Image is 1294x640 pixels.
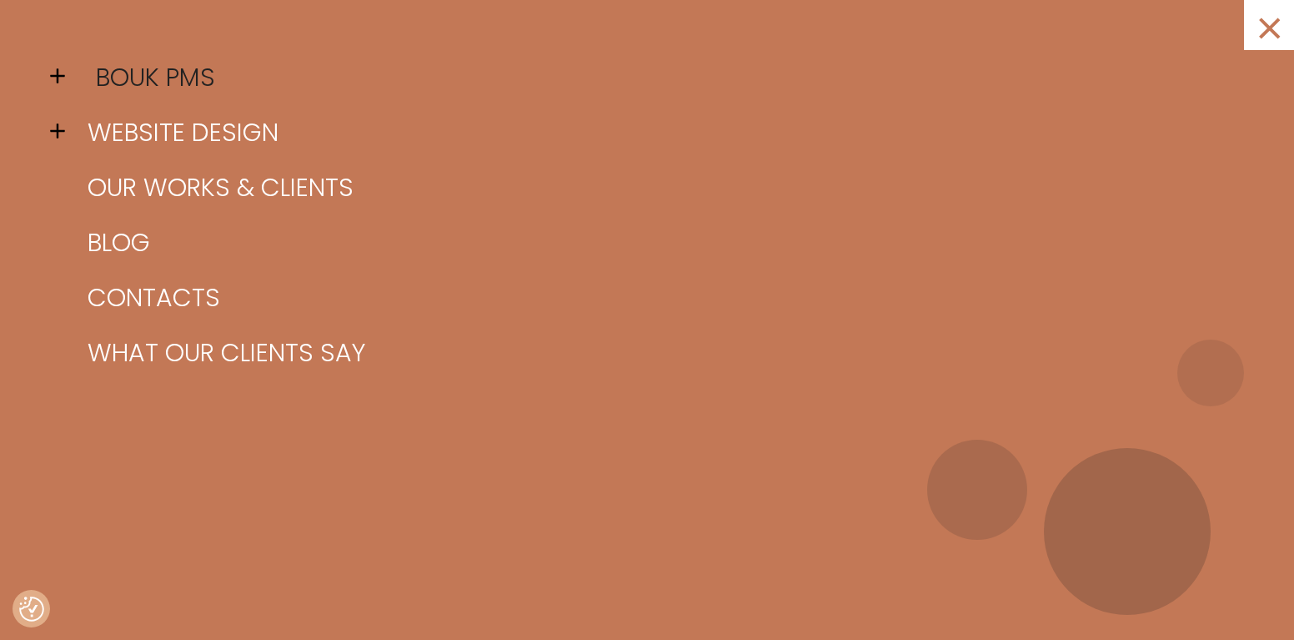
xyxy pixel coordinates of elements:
img: Revisit consent button [19,597,44,622]
a: Website design [75,105,1244,160]
a: Contacts [75,270,1244,325]
a: What our clients say [75,325,1244,380]
a: Our works & clients [75,160,1244,215]
a: BOUK PMS [83,50,1252,105]
button: Consent Preferences [19,597,44,622]
a: Blog [75,215,1244,270]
